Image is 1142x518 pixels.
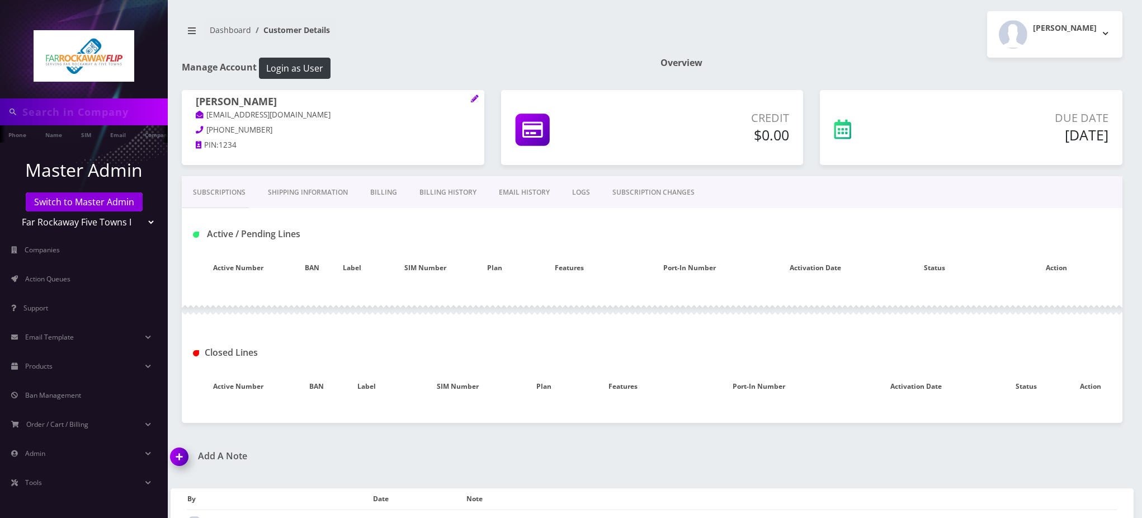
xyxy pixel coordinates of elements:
span: Products [25,361,53,371]
th: Date [373,488,466,510]
th: SIM Number [394,370,521,403]
a: PIN: [196,140,219,151]
a: Name [40,125,68,143]
h5: $0.00 [636,126,790,143]
a: Company [139,125,177,143]
th: Label [330,252,375,284]
th: Port-In Number [679,370,838,403]
th: Note [466,488,1117,510]
th: Port-In Number [626,252,753,284]
h1: [PERSON_NAME] [196,96,470,109]
p: Credit [636,110,790,126]
span: Tools [25,478,42,487]
span: Ban Management [25,390,81,400]
h1: Manage Account [182,58,644,79]
a: Shipping Information [257,176,359,209]
li: Customer Details [251,24,330,36]
a: LOGS [561,176,601,209]
h2: [PERSON_NAME] [1033,23,1097,33]
span: Email Template [25,332,74,342]
a: Add A Note [171,451,644,462]
a: Switch to Master Admin [26,192,143,211]
h1: Closed Lines [193,347,488,358]
button: Login as User [259,58,331,79]
a: [EMAIL_ADDRESS][DOMAIN_NAME] [196,110,331,121]
th: Action [1058,370,1122,403]
th: Features [513,252,626,284]
h5: [DATE] [931,126,1108,143]
a: SIM [75,125,97,143]
th: Active Number [182,370,295,403]
a: Dashboard [210,25,251,35]
p: Due Date [931,110,1108,126]
th: Status [878,252,991,284]
span: Companies [25,245,60,255]
th: Plan [476,252,513,284]
a: Subscriptions [182,176,257,209]
a: Login as User [257,61,331,73]
span: Admin [25,449,45,458]
a: Billing History [408,176,488,209]
button: [PERSON_NAME] [987,11,1122,58]
h1: Overview [660,58,1122,68]
a: SUBSCRIPTION CHANGES [601,176,706,209]
a: Phone [3,125,32,143]
th: Status [994,370,1058,403]
a: Billing [359,176,408,209]
span: Support [23,303,48,313]
span: Order / Cart / Billing [26,420,88,429]
img: Far Rockaway Five Towns Flip [34,30,134,82]
img: Closed Lines [193,350,199,356]
th: Plan [521,370,567,403]
img: Active / Pending Lines [193,232,199,238]
th: Active Number [182,252,295,284]
th: Activation Date [838,370,994,403]
th: BAN [295,252,330,284]
th: Action [991,252,1122,284]
span: [PHONE_NUMBER] [206,125,272,135]
th: By [187,488,373,510]
th: Features [567,370,679,403]
th: Activation Date [753,252,878,284]
th: BAN [295,370,339,403]
h1: Active / Pending Lines [193,229,488,239]
nav: breadcrumb [182,18,644,50]
th: Label [338,370,394,403]
a: Email [105,125,131,143]
span: 1234 [219,140,237,150]
th: SIM Number [375,252,476,284]
input: Search in Company [22,101,165,123]
span: Action Queues [25,274,70,284]
a: EMAIL HISTORY [488,176,561,209]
